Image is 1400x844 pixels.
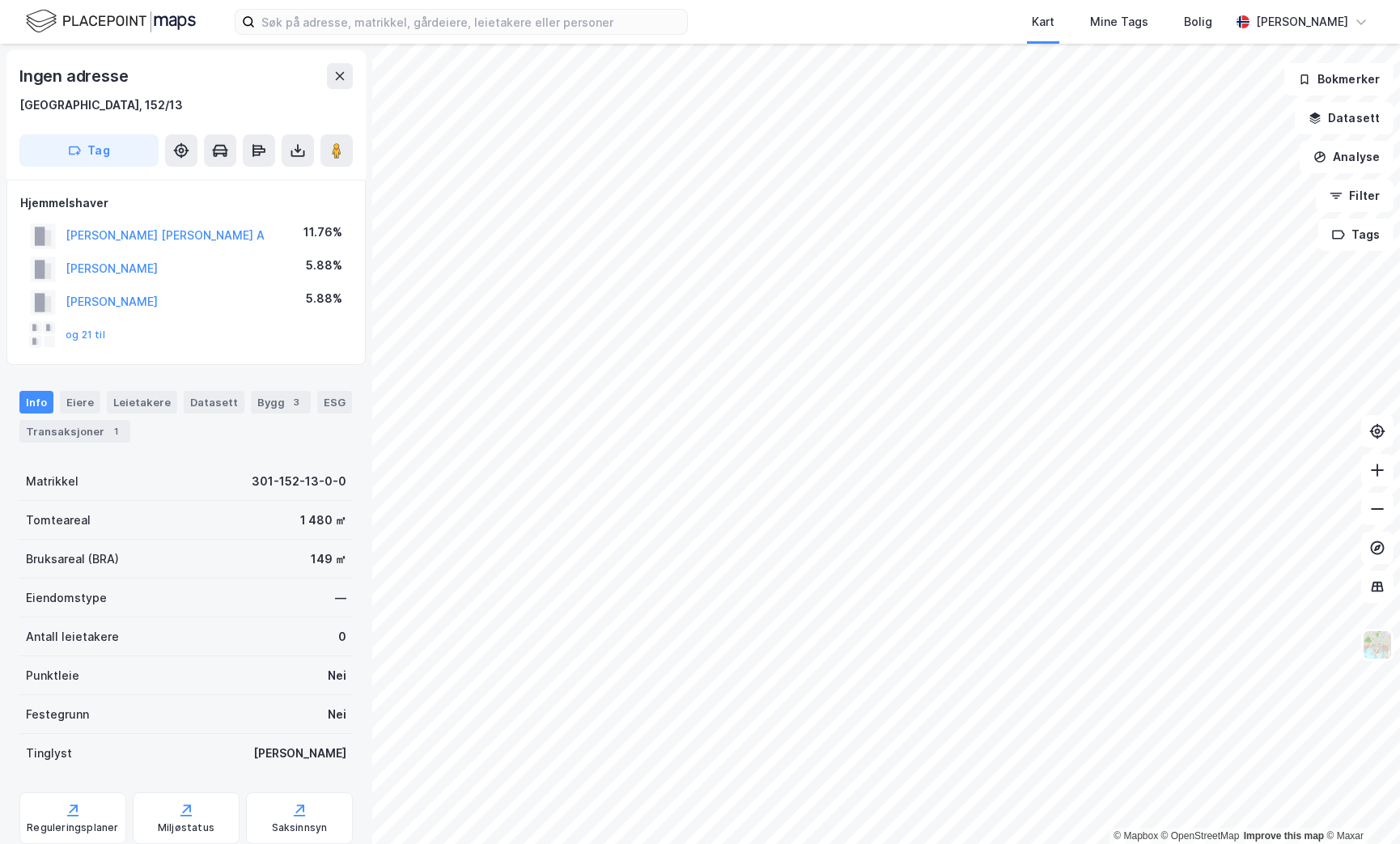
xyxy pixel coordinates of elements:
[26,705,89,724] div: Festegrunn
[1316,180,1394,212] button: Filter
[1032,12,1054,32] div: Kart
[19,391,53,414] div: Info
[184,391,244,414] div: Datasett
[26,549,119,569] div: Bruksareal (BRA)
[1362,630,1393,660] img: Z
[272,821,328,834] div: Saksinnsyn
[317,391,352,414] div: ESG
[26,627,119,647] div: Antall leietakere
[19,134,159,167] button: Tag
[27,821,118,834] div: Reguleringsplaner
[26,744,72,763] div: Tinglyst
[60,391,100,414] div: Eiere
[328,705,346,724] div: Nei
[335,588,346,608] div: —
[288,394,304,410] div: 3
[1161,830,1240,842] a: OpenStreetMap
[1295,102,1394,134] button: Datasett
[311,549,346,569] div: 149 ㎡
[108,423,124,439] div: 1
[20,193,352,213] div: Hjemmelshaver
[1244,830,1324,842] a: Improve this map
[328,666,346,685] div: Nei
[303,223,342,242] div: 11.76%
[19,63,131,89] div: Ingen adresse
[1184,12,1212,32] div: Bolig
[253,744,346,763] div: [PERSON_NAME]
[338,627,346,647] div: 0
[306,256,342,275] div: 5.88%
[26,472,78,491] div: Matrikkel
[1319,766,1400,844] div: Kontrollprogram for chat
[158,821,214,834] div: Miljøstatus
[1114,830,1158,842] a: Mapbox
[1284,63,1394,95] button: Bokmerker
[300,511,346,530] div: 1 480 ㎡
[1300,141,1394,173] button: Analyse
[1256,12,1348,32] div: [PERSON_NAME]
[1090,12,1148,32] div: Mine Tags
[19,95,183,115] div: [GEOGRAPHIC_DATA], 152/13
[107,391,177,414] div: Leietakere
[251,391,311,414] div: Bygg
[26,511,91,530] div: Tomteareal
[1318,218,1394,251] button: Tags
[255,10,687,34] input: Søk på adresse, matrikkel, gårdeiere, leietakere eller personer
[19,420,130,443] div: Transaksjoner
[26,666,79,685] div: Punktleie
[1319,766,1400,844] iframe: Chat Widget
[26,7,196,36] img: logo.f888ab2527a4732fd821a326f86c7f29.svg
[252,472,346,491] div: 301-152-13-0-0
[26,588,107,608] div: Eiendomstype
[306,289,342,308] div: 5.88%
